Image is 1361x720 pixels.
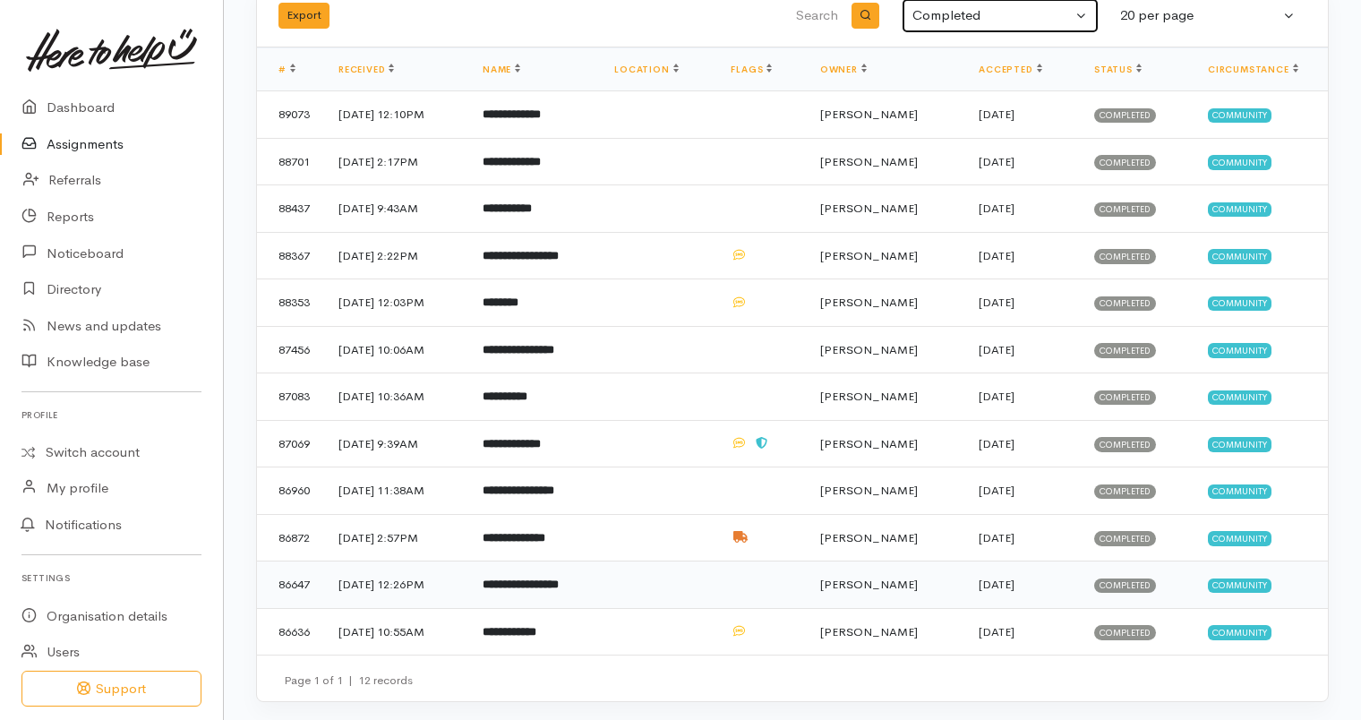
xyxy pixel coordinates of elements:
[820,483,918,498] span: [PERSON_NAME]
[257,514,324,561] td: 86872
[1208,531,1271,545] span: Community
[820,342,918,357] span: [PERSON_NAME]
[324,326,468,373] td: [DATE] 10:06AM
[820,201,918,216] span: [PERSON_NAME]
[348,673,353,688] span: |
[979,436,1014,451] time: [DATE]
[1208,108,1271,123] span: Community
[912,5,1072,26] div: Completed
[820,295,918,310] span: [PERSON_NAME]
[1094,531,1156,545] span: Completed
[1094,484,1156,499] span: Completed
[1094,249,1156,263] span: Completed
[257,91,324,139] td: 89073
[21,671,201,707] button: Support
[324,514,468,561] td: [DATE] 2:57PM
[1094,437,1156,451] span: Completed
[820,154,918,169] span: [PERSON_NAME]
[820,389,918,404] span: [PERSON_NAME]
[324,91,468,139] td: [DATE] 12:10PM
[1120,5,1280,26] div: 20 per page
[820,436,918,451] span: [PERSON_NAME]
[979,201,1014,216] time: [DATE]
[1094,343,1156,357] span: Completed
[820,624,918,639] span: [PERSON_NAME]
[979,577,1014,592] time: [DATE]
[324,279,468,327] td: [DATE] 12:03PM
[979,248,1014,263] time: [DATE]
[979,295,1014,310] time: [DATE]
[284,673,413,688] small: Page 1 of 1 12 records
[278,3,330,29] button: Export
[1208,484,1271,499] span: Community
[1208,202,1271,217] span: Community
[1094,579,1156,593] span: Completed
[979,624,1014,639] time: [DATE]
[324,373,468,421] td: [DATE] 10:36AM
[257,373,324,421] td: 87083
[257,232,324,279] td: 88367
[324,185,468,233] td: [DATE] 9:43AM
[483,64,520,75] a: Name
[1208,155,1271,169] span: Community
[1094,296,1156,311] span: Completed
[979,530,1014,545] time: [DATE]
[1094,155,1156,169] span: Completed
[979,107,1014,122] time: [DATE]
[979,389,1014,404] time: [DATE]
[324,138,468,185] td: [DATE] 2:17PM
[820,107,918,122] span: [PERSON_NAME]
[1208,579,1271,593] span: Community
[820,248,918,263] span: [PERSON_NAME]
[324,467,468,515] td: [DATE] 11:38AM
[324,232,468,279] td: [DATE] 2:22PM
[338,64,394,75] a: Received
[614,64,678,75] a: Location
[1208,296,1271,311] span: Community
[1094,390,1156,405] span: Completed
[820,577,918,592] span: [PERSON_NAME]
[257,326,324,373] td: 87456
[820,64,867,75] a: Owner
[820,530,918,545] span: [PERSON_NAME]
[257,279,324,327] td: 88353
[1208,343,1271,357] span: Community
[731,64,772,75] a: Flags
[257,561,324,609] td: 86647
[324,420,468,467] td: [DATE] 9:39AM
[21,403,201,427] h6: Profile
[324,561,468,609] td: [DATE] 12:26PM
[1094,625,1156,639] span: Completed
[257,138,324,185] td: 88701
[1094,64,1142,75] a: Status
[324,608,468,655] td: [DATE] 10:55AM
[257,420,324,467] td: 87069
[1208,437,1271,451] span: Community
[979,342,1014,357] time: [DATE]
[257,608,324,655] td: 86636
[1208,64,1298,75] a: Circumstance
[257,467,324,515] td: 86960
[1094,202,1156,217] span: Completed
[1208,249,1271,263] span: Community
[257,185,324,233] td: 88437
[979,154,1014,169] time: [DATE]
[1094,108,1156,123] span: Completed
[979,64,1041,75] a: Accepted
[278,64,295,75] a: #
[1208,625,1271,639] span: Community
[979,483,1014,498] time: [DATE]
[1208,390,1271,405] span: Community
[21,566,201,590] h6: Settings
